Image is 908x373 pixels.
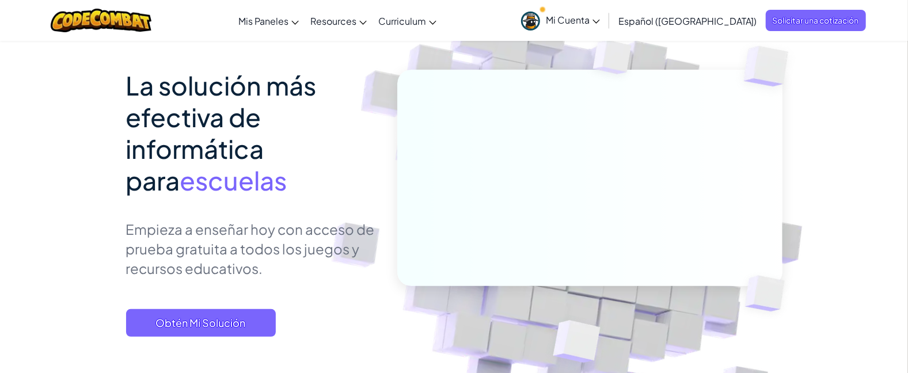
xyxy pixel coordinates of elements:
[126,69,317,196] span: La solución más efectiva de informática para
[373,5,442,36] a: Curriculum
[310,15,356,27] span: Resources
[725,252,812,336] img: Overlap cubes
[238,15,288,27] span: Mis Paneles
[233,5,305,36] a: Mis Paneles
[721,18,820,115] img: Overlap cubes
[126,309,276,337] button: Obtén Mi Solución
[618,15,757,27] span: Español ([GEOGRAPHIC_DATA])
[180,164,287,196] span: escuelas
[515,2,606,39] a: Mi Cuenta
[305,5,373,36] a: Resources
[613,5,763,36] a: Español ([GEOGRAPHIC_DATA])
[126,219,380,278] p: Empieza a enseñar hoy con acceso de prueba gratuita a todos los juegos y recursos educativos.
[546,14,600,26] span: Mi Cuenta
[521,12,540,31] img: avatar
[378,15,426,27] span: Curriculum
[51,9,151,32] img: CodeCombat logo
[766,10,866,31] a: Solicitar una cotización
[571,17,654,103] img: Overlap cubes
